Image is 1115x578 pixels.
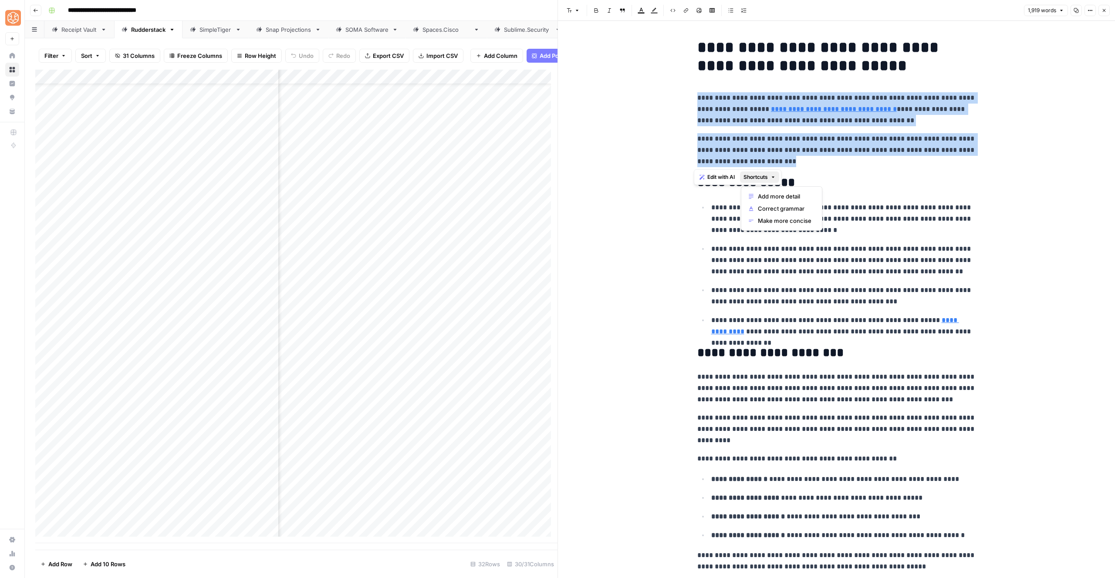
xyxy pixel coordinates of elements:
button: Undo [285,49,319,63]
div: [DOMAIN_NAME] [422,25,470,34]
div: 32 Rows [467,557,503,571]
button: Shortcuts [740,171,779,183]
a: SOMA Software [328,21,405,38]
button: Add 10 Rows [78,557,131,571]
span: Export CSV [373,51,404,60]
a: Opportunities [5,91,19,104]
span: Correct grammar [758,204,811,213]
a: Insights [5,77,19,91]
button: Freeze Columns [164,49,228,63]
div: Shortcuts [741,186,822,231]
a: [DOMAIN_NAME] [487,21,568,38]
span: Add Row [48,560,72,568]
button: Add Row [35,557,78,571]
a: Usage [5,547,19,561]
div: Rudderstack [131,25,166,34]
a: Your Data [5,104,19,118]
a: Receipt Vault [44,21,114,38]
span: Add 10 Rows [91,560,125,568]
button: Add Power Agent [527,49,592,63]
button: Sort [75,49,106,63]
div: Receipt Vault [61,25,97,34]
div: SimpleTiger [199,25,232,34]
span: Freeze Columns [177,51,222,60]
span: Undo [299,51,314,60]
a: Home [5,49,19,63]
button: Help + Support [5,561,19,575]
span: Add Power Agent [540,51,587,60]
span: Add more detail [758,192,811,201]
span: Row Height [245,51,276,60]
a: SimpleTiger [182,21,249,38]
button: Export CSV [359,49,409,63]
div: SOMA Software [345,25,389,34]
button: Workspace: SimpleTiger [5,7,19,29]
a: Browse [5,63,19,77]
button: Redo [323,49,356,63]
button: 1,919 words [1024,5,1068,16]
a: [DOMAIN_NAME] [405,21,487,38]
span: Edit with AI [707,173,735,181]
button: Add Column [470,49,523,63]
span: Shortcuts [743,173,768,181]
span: 1,919 words [1028,7,1056,14]
span: Filter [44,51,58,60]
span: Sort [81,51,92,60]
a: Snap Projections [249,21,328,38]
span: 31 Columns [123,51,155,60]
div: Snap Projections [266,25,311,34]
button: Edit with AI [696,171,738,183]
span: Import CSV [426,51,458,60]
span: Make more concise [758,216,811,225]
span: Redo [336,51,350,60]
span: Add Column [484,51,517,60]
button: 31 Columns [109,49,160,63]
button: Filter [39,49,72,63]
a: Settings [5,533,19,547]
a: Rudderstack [114,21,182,38]
button: Import CSV [413,49,463,63]
button: Row Height [231,49,282,63]
img: SimpleTiger Logo [5,10,21,26]
div: [DOMAIN_NAME] [504,25,551,34]
div: 30/31 Columns [503,557,557,571]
